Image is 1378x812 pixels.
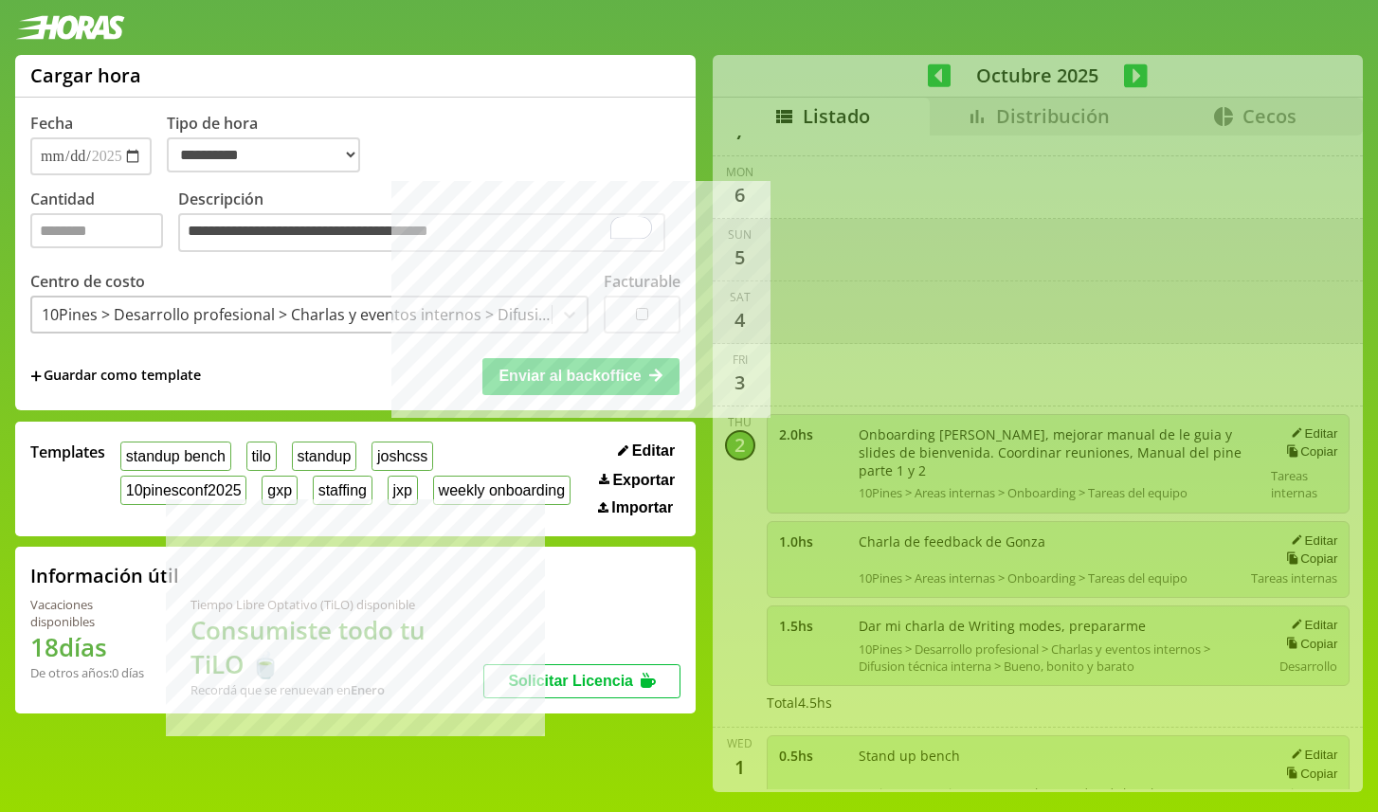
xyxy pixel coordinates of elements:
[482,358,680,394] button: Enviar al backoffice
[30,113,73,134] label: Fecha
[30,366,42,387] span: +
[190,681,483,698] div: Recordá que se renuevan en
[178,213,665,253] textarea: To enrich screen reader interactions, please activate Accessibility in Grammarly extension settings
[593,471,680,490] button: Exportar
[30,189,178,258] label: Cantidad
[42,304,553,325] div: 10Pines > Desarrollo profesional > Charlas y eventos internos > Difusion técnica interna > Bueno,...
[30,630,145,664] h1: 18 días
[612,442,680,460] button: Editar
[292,442,357,471] button: standup
[483,664,680,698] button: Solicitar Licencia
[120,476,246,505] button: 10pinesconf2025
[15,15,125,40] img: logotipo
[178,189,680,258] label: Descripción
[612,472,675,489] span: Exportar
[433,476,571,505] button: weekly onboarding
[246,442,277,471] button: tilo
[167,113,375,175] label: Tipo de hora
[388,476,418,505] button: jxp
[30,563,179,588] h2: Información útil
[30,596,145,630] div: Vacaciones disponibles
[30,271,145,292] label: Centro de costo
[30,442,105,462] span: Templates
[499,368,641,384] span: Enviar al backoffice
[351,681,385,698] b: Enero
[30,366,201,387] span: +Guardar como template
[508,673,633,689] span: Solicitar Licencia
[632,442,675,460] span: Editar
[190,596,483,613] div: Tiempo Libre Optativo (TiLO) disponible
[190,613,483,681] h1: Consumiste todo tu TiLO 🍵
[611,499,673,516] span: Importar
[167,137,360,172] select: Tipo de hora
[30,63,141,88] h1: Cargar hora
[262,476,297,505] button: gxp
[30,213,163,248] input: Cantidad
[313,476,372,505] button: staffing
[372,442,433,471] button: joshcss
[604,271,680,292] label: Facturable
[120,442,231,471] button: standup bench
[30,664,145,681] div: De otros años: 0 días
